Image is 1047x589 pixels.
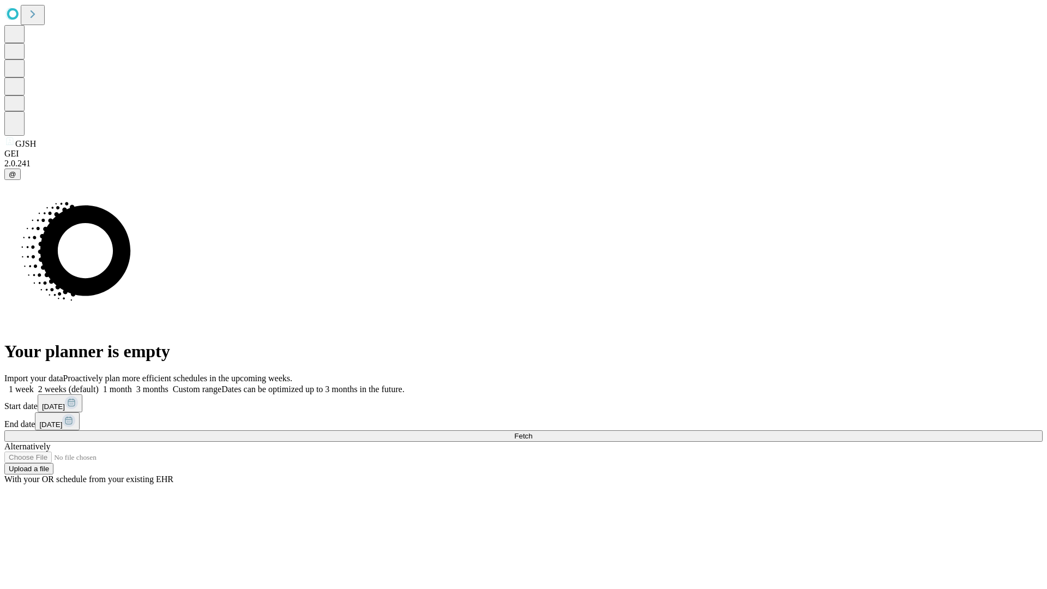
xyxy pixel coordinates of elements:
button: @ [4,169,21,180]
span: Proactively plan more efficient schedules in the upcoming weeks. [63,374,292,383]
button: Fetch [4,430,1043,442]
span: Custom range [173,384,221,394]
span: With your OR schedule from your existing EHR [4,474,173,484]
button: [DATE] [35,412,80,430]
div: GEI [4,149,1043,159]
button: [DATE] [38,394,82,412]
span: Dates can be optimized up to 3 months in the future. [221,384,404,394]
h1: Your planner is empty [4,341,1043,362]
div: End date [4,412,1043,430]
span: 2 weeks (default) [38,384,99,394]
div: 2.0.241 [4,159,1043,169]
div: Start date [4,394,1043,412]
span: GJSH [15,139,36,148]
span: [DATE] [42,402,65,411]
span: [DATE] [39,420,62,429]
span: @ [9,170,16,178]
span: Fetch [514,432,532,440]
span: Import your data [4,374,63,383]
span: 1 month [103,384,132,394]
span: Alternatively [4,442,50,451]
span: 1 week [9,384,34,394]
button: Upload a file [4,463,53,474]
span: 3 months [136,384,169,394]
